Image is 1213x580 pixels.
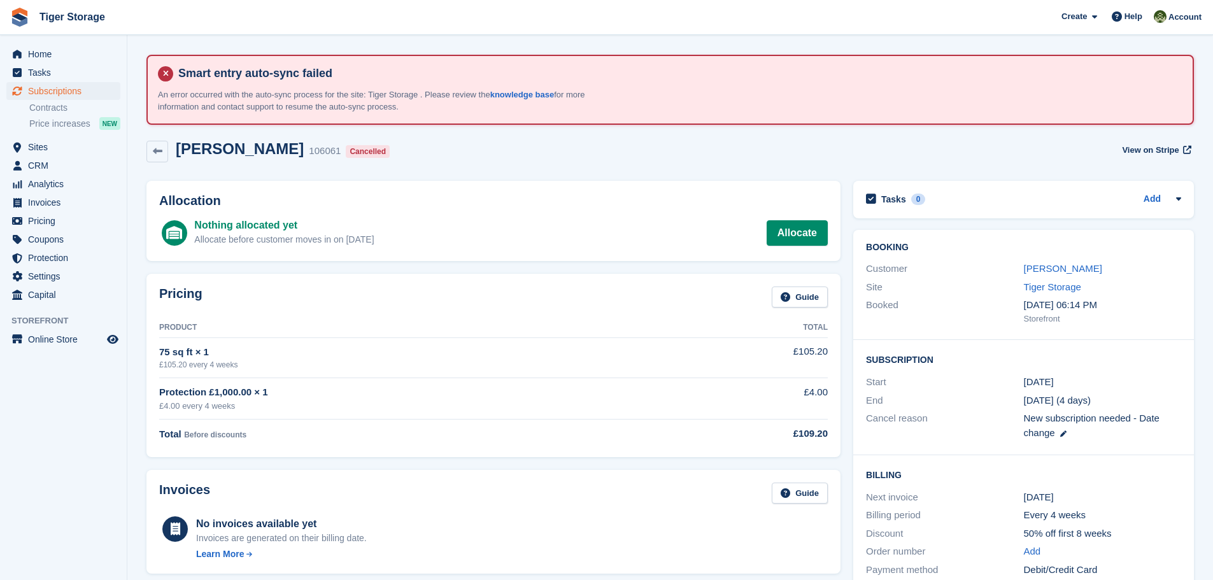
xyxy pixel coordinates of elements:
span: Analytics [28,175,104,193]
div: 50% off first 8 weeks [1024,527,1181,541]
img: stora-icon-8386f47178a22dfd0bd8f6a31ec36ba5ce8667c1dd55bd0f319d3a0aa187defe.svg [10,8,29,27]
div: Order number [866,544,1023,559]
div: Payment method [866,563,1023,577]
a: menu [6,230,120,248]
a: Allocate [767,220,828,246]
span: New subscription needed - Date change [1024,413,1160,438]
a: menu [6,82,120,100]
div: Nothing allocated yet [194,218,374,233]
span: Storefront [11,315,127,327]
span: Pricing [28,212,104,230]
div: Cancelled [346,145,390,158]
div: Allocate before customer moves in on [DATE] [194,233,374,246]
td: £105.20 [667,337,828,378]
div: End [866,393,1023,408]
div: [DATE] 06:14 PM [1024,298,1181,313]
a: menu [6,64,120,81]
h4: Smart entry auto-sync failed [173,66,1182,81]
div: £105.20 every 4 weeks [159,359,667,371]
span: Before discounts [184,430,246,439]
a: menu [6,138,120,156]
th: Total [667,318,828,338]
div: 75 sq ft × 1 [159,345,667,360]
span: Account [1168,11,1202,24]
h2: Billing [866,468,1181,481]
h2: Booking [866,243,1181,253]
span: Total [159,428,181,439]
span: Subscriptions [28,82,104,100]
div: Protection £1,000.00 × 1 [159,385,667,400]
time: 2025-09-11 00:00:00 UTC [1024,375,1054,390]
span: Settings [28,267,104,285]
a: Price increases NEW [29,117,120,131]
span: Help [1124,10,1142,23]
span: [DATE] (4 days) [1024,395,1091,406]
a: View on Stripe [1117,140,1194,161]
a: Preview store [105,332,120,347]
a: Add [1024,544,1041,559]
div: 0 [911,194,926,205]
span: CRM [28,157,104,174]
div: 106061 [309,144,341,159]
div: Debit/Credit Card [1024,563,1181,577]
div: Invoices are generated on their billing date. [196,532,367,545]
span: Create [1061,10,1087,23]
div: Every 4 weeks [1024,508,1181,523]
a: Guide [772,483,828,504]
a: menu [6,194,120,211]
span: Capital [28,286,104,304]
div: £4.00 every 4 weeks [159,400,667,413]
div: Cancel reason [866,411,1023,440]
div: Site [866,280,1023,295]
div: Start [866,375,1023,390]
div: NEW [99,117,120,130]
a: menu [6,212,120,230]
div: Storefront [1024,313,1181,325]
p: An error occurred with the auto-sync process for the site: Tiger Storage . Please review the for ... [158,88,604,113]
span: Invoices [28,194,104,211]
a: menu [6,249,120,267]
a: menu [6,330,120,348]
span: View on Stripe [1122,144,1179,157]
span: Protection [28,249,104,267]
h2: Invoices [159,483,210,504]
a: Tiger Storage [1024,281,1081,292]
h2: Pricing [159,286,202,308]
a: Contracts [29,102,120,114]
span: Price increases [29,118,90,130]
a: Guide [772,286,828,308]
div: Next invoice [866,490,1023,505]
a: knowledge base [490,90,554,99]
div: No invoices available yet [196,516,367,532]
img: Matthew Ellwood [1154,10,1167,23]
a: menu [6,45,120,63]
a: [PERSON_NAME] [1024,263,1102,274]
div: Billing period [866,508,1023,523]
span: Online Store [28,330,104,348]
a: Add [1144,192,1161,207]
div: £109.20 [667,427,828,441]
div: Learn More [196,548,244,561]
div: Discount [866,527,1023,541]
span: Home [28,45,104,63]
h2: Allocation [159,194,828,208]
span: Tasks [28,64,104,81]
a: menu [6,267,120,285]
h2: [PERSON_NAME] [176,140,304,157]
a: menu [6,286,120,304]
div: Customer [866,262,1023,276]
h2: Tasks [881,194,906,205]
a: Learn More [196,548,367,561]
a: menu [6,157,120,174]
h2: Subscription [866,353,1181,365]
td: £4.00 [667,378,828,420]
span: Coupons [28,230,104,248]
a: Tiger Storage [34,6,110,27]
div: Booked [866,298,1023,325]
a: menu [6,175,120,193]
div: [DATE] [1024,490,1181,505]
th: Product [159,318,667,338]
span: Sites [28,138,104,156]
